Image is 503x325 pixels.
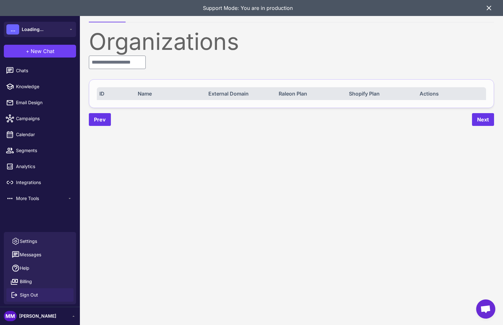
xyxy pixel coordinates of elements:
[476,299,495,319] div: Open chat
[6,24,19,35] div: ...
[20,251,41,258] span: Messages
[4,45,76,58] button: +New Chat
[3,128,77,141] a: Calendar
[20,278,32,285] span: Billing
[279,90,343,97] div: Raleon Plan
[4,311,17,321] div: MM
[16,163,72,170] span: Analytics
[3,160,77,173] a: Analytics
[420,90,484,97] div: Actions
[26,47,29,55] span: +
[472,113,494,126] button: Next
[6,248,74,261] button: Messages
[16,179,72,186] span: Integrations
[89,113,111,126] button: Prev
[3,96,77,109] a: Email Design
[3,64,77,77] a: Chats
[20,291,38,298] span: Sign Out
[4,22,76,37] button: ...Loading...
[19,313,56,320] span: [PERSON_NAME]
[20,238,37,245] span: Settings
[3,80,77,93] a: Knowledge
[31,47,54,55] span: New Chat
[16,147,72,154] span: Segments
[3,176,77,189] a: Integrations
[99,90,131,97] div: ID
[16,195,67,202] span: More Tools
[89,30,494,53] div: Organizations
[16,131,72,138] span: Calendar
[16,67,72,74] span: Chats
[16,83,72,90] span: Knowledge
[6,288,74,302] button: Sign Out
[349,90,413,97] div: Shopify Plan
[138,90,202,97] div: Name
[6,261,74,275] a: Help
[3,144,77,157] a: Segments
[208,90,272,97] div: External Domain
[16,99,72,106] span: Email Design
[3,112,77,125] a: Campaigns
[20,265,29,272] span: Help
[16,115,72,122] span: Campaigns
[22,26,43,33] span: Loading...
